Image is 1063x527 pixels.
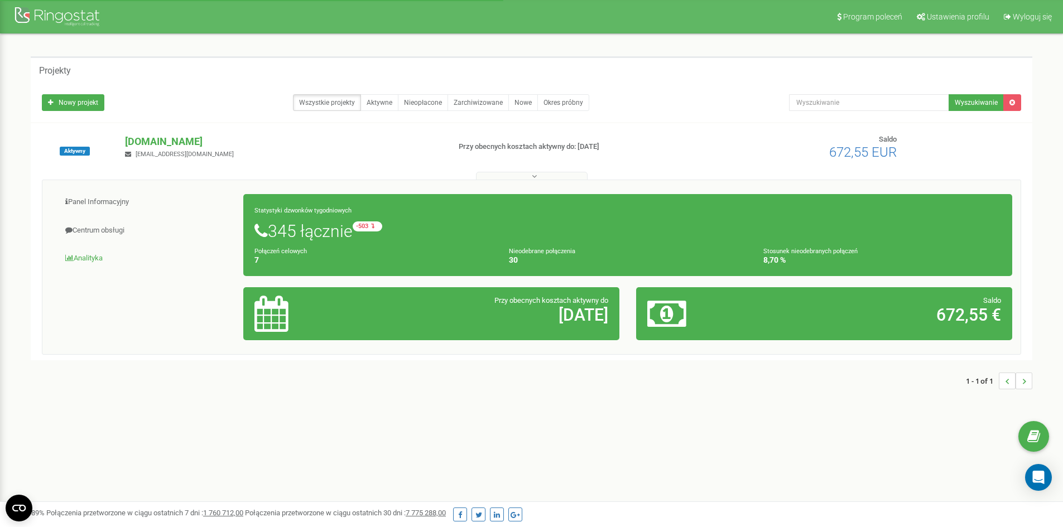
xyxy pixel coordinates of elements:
[42,94,104,111] a: Nowy projekt
[254,248,307,255] small: Połączeń celowych
[46,509,243,517] span: Połączenia przetworzone w ciągu ostatnich 7 dni :
[983,296,1001,304] span: Saldo
[51,188,244,216] a: Panel Informacyjny
[39,66,71,76] h5: Projekty
[360,94,398,111] a: Aktywne
[254,256,492,264] h4: 7
[136,151,234,158] span: [EMAIL_ADDRESS][DOMAIN_NAME]
[763,256,1001,264] h4: 8,70 %
[60,147,90,156] span: Aktywny
[537,94,589,111] a: Okres próbny
[966,373,999,389] span: 1 - 1 of 1
[509,256,747,264] h4: 30
[459,142,691,152] p: Przy obecnych kosztach aktywny do: [DATE]
[51,217,244,244] a: Centrum obsługi
[406,509,446,517] u: 7 775 288,00
[254,221,1001,240] h1: 345 łącznie
[448,94,509,111] a: Zarchiwizowane
[125,134,440,149] p: [DOMAIN_NAME]
[6,495,32,521] button: Open CMP widget
[378,306,608,324] h2: [DATE]
[949,94,1004,111] button: Wyszukiwanie
[1025,464,1052,491] div: Open Intercom Messenger
[494,296,608,304] span: Przy obecnych kosztach aktywny do
[843,12,902,21] span: Program poleceń
[398,94,448,111] a: Nieopłacone
[245,509,446,517] span: Połączenia przetworzone w ciągu ostatnich 30 dni :
[966,361,1032,400] nav: ...
[1013,12,1052,21] span: Wyloguj się
[203,509,243,517] u: 1 760 712,00
[293,94,361,111] a: Wszystkie projekty
[771,306,1001,324] h2: 672,55 €
[789,94,949,111] input: Wyszukiwanie
[763,248,858,255] small: Stosunek nieodebranych połączeń
[51,245,244,272] a: Analityka
[509,248,575,255] small: Nieodebrane połączenia
[829,144,897,160] span: 672,55 EUR
[353,221,382,231] small: -503
[879,135,897,143] span: Saldo
[254,207,352,214] small: Statystyki dzwonków tygodniowych
[508,94,538,111] a: Nowe
[927,12,989,21] span: Ustawienia profilu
